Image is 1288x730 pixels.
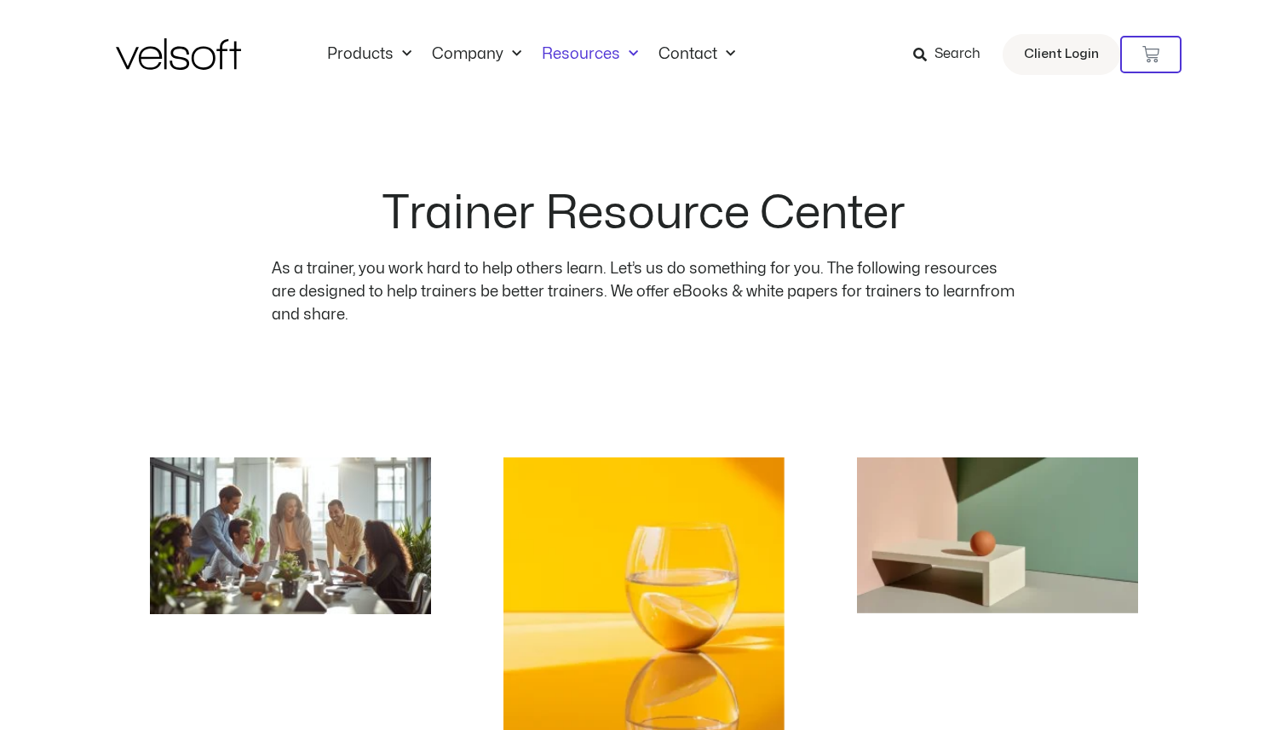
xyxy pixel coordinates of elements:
span: Search [934,43,980,66]
a: CompanyMenu Toggle [422,45,532,64]
a: Client Login [1003,34,1120,75]
a: ResourcesMenu Toggle [532,45,648,64]
a: ContactMenu Toggle [648,45,745,64]
a: ProductsMenu Toggle [317,45,422,64]
h2: Trainer Resource Center [382,191,906,237]
img: Velsoft Training Materials [116,38,241,70]
p: As a trainer, you work hard to help others learn. Let’s us do something for you. The following re... [272,257,1017,326]
span: Client Login [1024,43,1099,66]
a: Search [913,40,992,69]
nav: Menu [317,45,745,64]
